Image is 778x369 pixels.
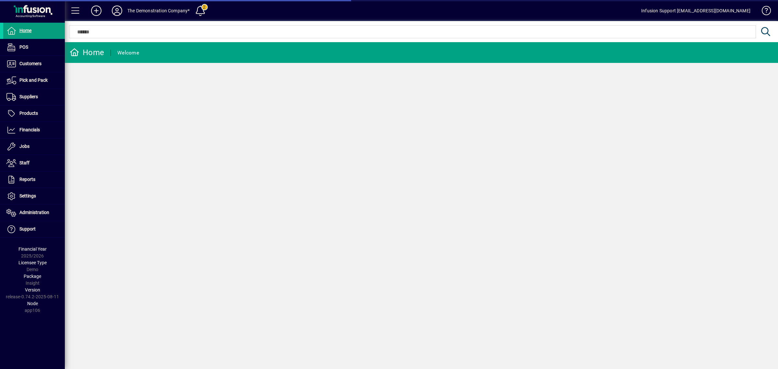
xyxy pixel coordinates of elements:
[24,274,41,279] span: Package
[70,47,104,58] div: Home
[19,177,35,182] span: Reports
[3,188,65,204] a: Settings
[19,160,29,165] span: Staff
[19,193,36,198] span: Settings
[27,301,38,306] span: Node
[117,48,139,58] div: Welcome
[3,155,65,171] a: Staff
[107,5,127,17] button: Profile
[19,61,41,66] span: Customers
[3,221,65,237] a: Support
[127,6,190,16] div: The Demonstration Company*
[25,287,40,292] span: Version
[3,39,65,55] a: POS
[3,205,65,221] a: Administration
[3,72,65,89] a: Pick and Pack
[18,246,47,252] span: Financial Year
[19,127,40,132] span: Financials
[19,77,48,83] span: Pick and Pack
[3,138,65,155] a: Jobs
[3,56,65,72] a: Customers
[3,122,65,138] a: Financials
[19,210,49,215] span: Administration
[19,111,38,116] span: Products
[19,226,36,232] span: Support
[18,260,47,265] span: Licensee Type
[19,94,38,99] span: Suppliers
[641,6,750,16] div: Infusion Support [EMAIL_ADDRESS][DOMAIN_NAME]
[3,172,65,188] a: Reports
[19,144,29,149] span: Jobs
[3,105,65,122] a: Products
[3,89,65,105] a: Suppliers
[757,1,770,22] a: Knowledge Base
[19,28,31,33] span: Home
[86,5,107,17] button: Add
[19,44,28,50] span: POS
